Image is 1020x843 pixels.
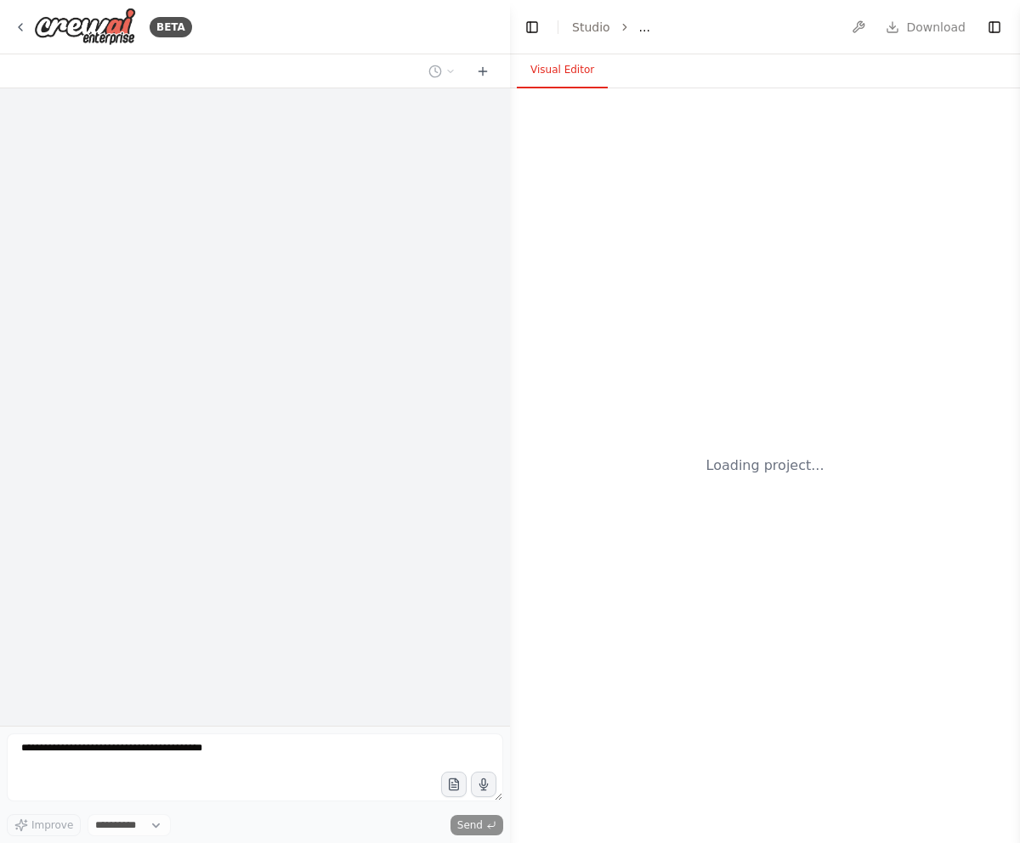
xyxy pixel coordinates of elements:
[422,61,462,82] button: Switch to previous chat
[572,19,650,36] nav: breadcrumb
[441,772,467,797] button: Upload files
[639,19,650,36] span: ...
[7,814,81,836] button: Improve
[31,818,73,832] span: Improve
[572,20,610,34] a: Studio
[706,455,824,476] div: Loading project...
[150,17,192,37] div: BETA
[450,815,503,835] button: Send
[983,15,1006,39] button: Show right sidebar
[34,8,136,46] img: Logo
[517,53,608,88] button: Visual Editor
[457,818,483,832] span: Send
[471,772,496,797] button: Click to speak your automation idea
[520,15,544,39] button: Hide left sidebar
[469,61,496,82] button: Start a new chat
